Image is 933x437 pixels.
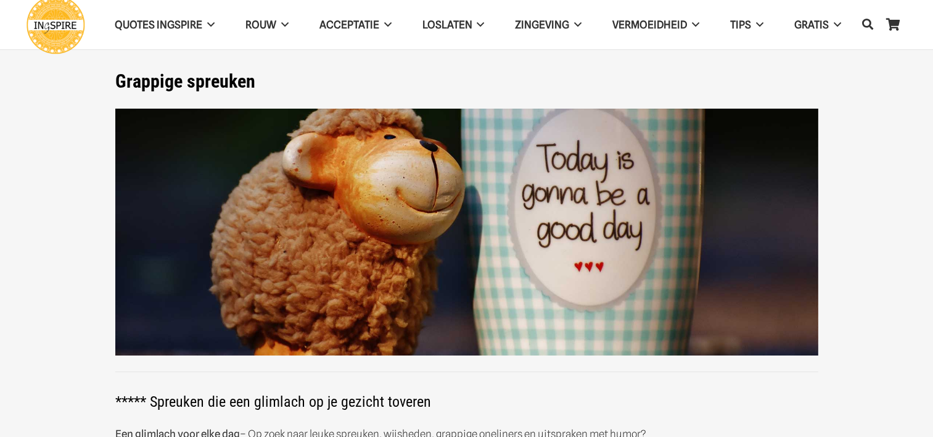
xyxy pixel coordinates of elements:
[115,109,818,356] img: Leuke korte spreuken en grappige oneliners gezegden leuke spreuken voor op facebook - grappige qu...
[499,9,597,41] a: Zingeving
[115,70,818,93] h1: Grappige spreuken
[304,9,407,41] a: Acceptatie
[597,9,715,41] a: VERMOEIDHEID
[779,9,857,41] a: GRATIS
[612,19,687,31] span: VERMOEIDHEID
[515,19,569,31] span: Zingeving
[245,19,276,31] span: ROUW
[794,19,829,31] span: GRATIS
[422,19,472,31] span: Loslaten
[730,19,751,31] span: TIPS
[115,19,202,31] span: QUOTES INGSPIRE
[99,9,230,41] a: QUOTES INGSPIRE
[407,9,500,41] a: Loslaten
[319,19,379,31] span: Acceptatie
[715,9,779,41] a: TIPS
[855,10,880,40] a: Zoeken
[230,9,304,41] a: ROUW
[115,377,818,410] h2: ***** Spreuken die een glimlach op je gezicht toveren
